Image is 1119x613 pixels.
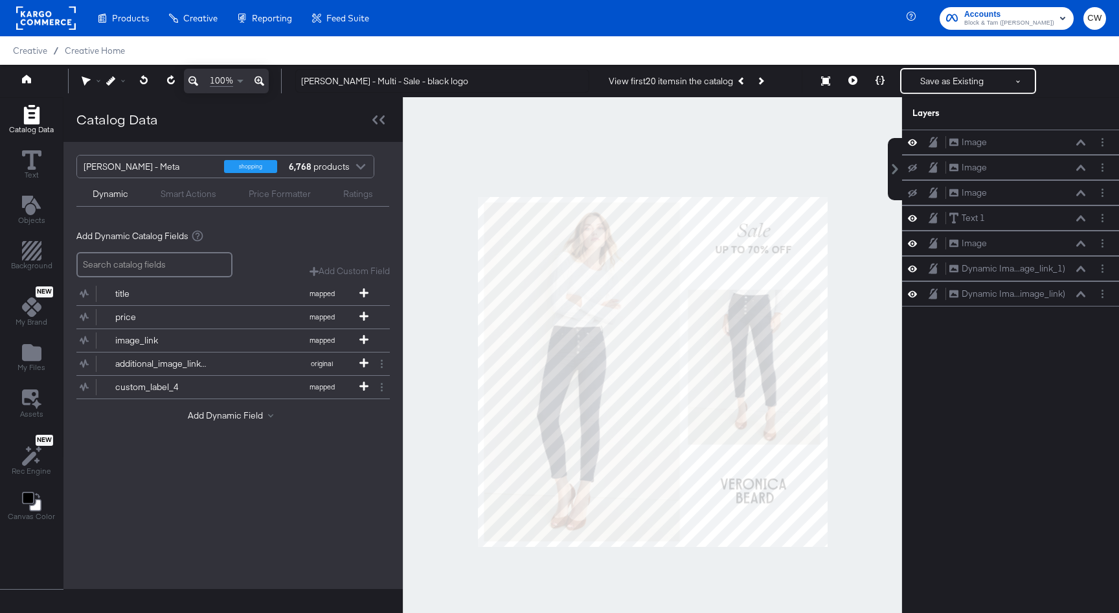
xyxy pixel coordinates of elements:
[76,306,374,329] button: pricemapped
[902,281,1119,306] div: Dynamic Ima...image_link)Layer Options
[949,237,988,250] button: Image
[8,511,55,522] span: Canvas Color
[1096,161,1109,174] button: Layer Options
[188,410,278,422] button: Add Dynamic Field
[161,188,216,200] div: Smart Actions
[10,340,53,377] button: Add Files
[1096,287,1109,301] button: Layer Options
[115,358,209,370] div: additional_image_link_1
[962,237,987,249] div: Image
[93,188,128,200] div: Dynamic
[183,13,218,23] span: Creative
[65,45,125,56] a: Creative Home
[16,317,47,327] span: My Brand
[902,205,1119,231] div: Text 1Layer Options
[733,69,751,93] button: Previous Product
[1096,237,1109,250] button: Layer Options
[76,283,390,305] div: titlemapped
[112,13,149,23] span: Products
[84,156,214,178] div: [PERSON_NAME] - Meta
[76,329,374,352] button: image_linkmapped
[17,362,45,373] span: My Files
[14,147,49,184] button: Text
[36,288,53,296] span: New
[25,170,39,180] span: Text
[9,124,54,135] span: Catalog Data
[949,287,1066,301] button: Dynamic Ima...image_link)
[76,353,390,375] div: additional_image_link_1original
[115,311,209,323] div: price
[962,187,987,199] div: Image
[949,161,988,174] button: Image
[11,260,52,271] span: Background
[940,7,1074,30] button: AccountsBlock & Tam ([PERSON_NAME])
[76,376,374,399] button: custom_label_4mapped
[902,155,1119,180] div: ImageLayer Options
[949,135,988,149] button: Image
[36,436,53,445] span: New
[3,238,60,275] button: Add Rectangle
[962,136,987,148] div: Image
[252,13,292,23] span: Reporting
[949,186,988,200] button: Image
[18,215,45,226] span: Objects
[912,107,1045,119] div: Layers
[964,18,1054,29] span: Block & Tam ([PERSON_NAME])
[962,161,987,174] div: Image
[286,336,357,345] span: mapped
[12,386,51,423] button: Assets
[210,75,233,87] span: 100%
[901,69,1002,93] button: Save as Existing
[115,334,209,347] div: image_link
[47,45,65,56] span: /
[1096,211,1109,225] button: Layer Options
[224,160,277,173] div: shopping
[310,265,390,277] button: Add Custom Field
[1096,262,1109,275] button: Layer Options
[286,382,357,391] span: mapped
[287,156,326,178] div: products
[1,102,62,139] button: Add Rectangle
[76,306,390,329] div: pricemapped
[962,262,1065,275] div: Dynamic Ima...age_link_1)
[8,284,55,332] button: NewMy Brand
[609,75,733,87] div: View first 20 items in the catalog
[286,359,357,368] span: original
[115,381,209,393] div: custom_label_4
[20,409,43,419] span: Assets
[76,230,188,242] span: Add Dynamic Catalog Fields
[286,312,357,321] span: mapped
[76,283,374,305] button: titlemapped
[902,130,1119,155] div: ImageLayer Options
[964,8,1054,21] span: Accounts
[76,329,390,352] div: image_linkmapped
[343,188,373,200] div: Ratings
[962,212,985,224] div: Text 1
[902,256,1119,281] div: Dynamic Ima...age_link_1)Layer Options
[287,156,313,178] strong: 6,768
[1096,186,1109,200] button: Layer Options
[1089,11,1101,26] span: CW
[76,376,390,399] div: custom_label_4mapped
[902,180,1119,205] div: ImageLayer Options
[751,69,769,93] button: Next Product
[902,231,1119,256] div: ImageLayer Options
[10,192,53,229] button: Add Text
[249,188,311,200] div: Price Formatter
[76,110,158,129] div: Catalog Data
[76,252,232,277] input: Search catalog fields
[949,262,1066,275] button: Dynamic Ima...age_link_1)
[115,288,209,300] div: title
[286,289,357,298] span: mapped
[76,353,374,375] button: additional_image_link_1original
[1096,135,1109,149] button: Layer Options
[326,13,369,23] span: Feed Suite
[949,211,986,225] button: Text 1
[13,45,47,56] span: Creative
[12,466,51,476] span: Rec Engine
[4,432,59,480] button: NewRec Engine
[1083,7,1106,30] button: CW
[962,288,1065,300] div: Dynamic Ima...image_link)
